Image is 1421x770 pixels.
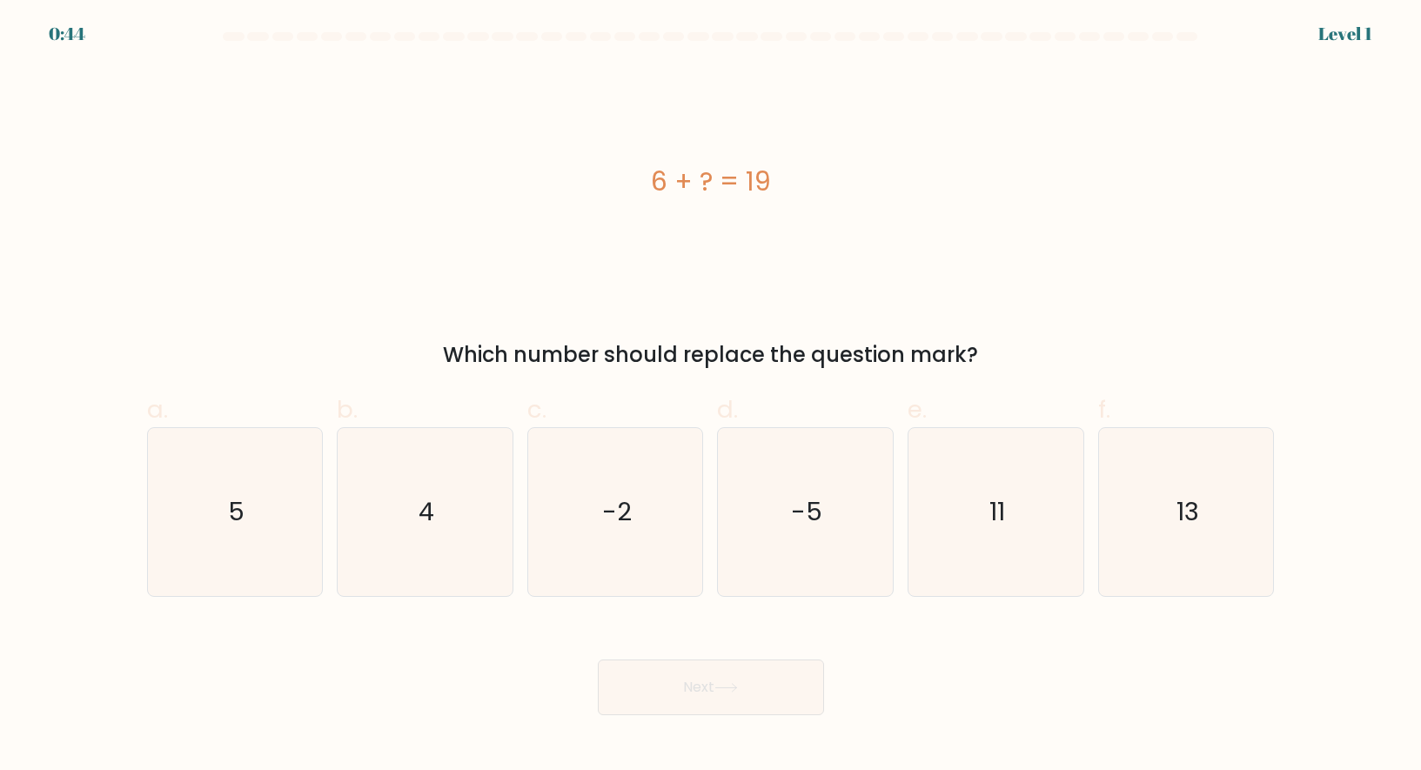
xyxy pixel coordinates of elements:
button: Next [598,660,824,715]
div: 6 + ? = 19 [147,162,1275,201]
text: -5 [792,494,823,529]
text: -2 [602,494,632,529]
div: Level 1 [1318,21,1372,47]
span: f. [1098,392,1110,426]
div: Which number should replace the question mark? [158,339,1264,371]
span: a. [147,392,168,426]
span: b. [337,392,358,426]
text: 4 [419,494,434,529]
div: 0:44 [49,21,85,47]
text: 5 [228,494,245,529]
span: d. [717,392,738,426]
text: 13 [1176,494,1199,529]
span: e. [908,392,927,426]
text: 11 [989,494,1005,529]
span: c. [527,392,546,426]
